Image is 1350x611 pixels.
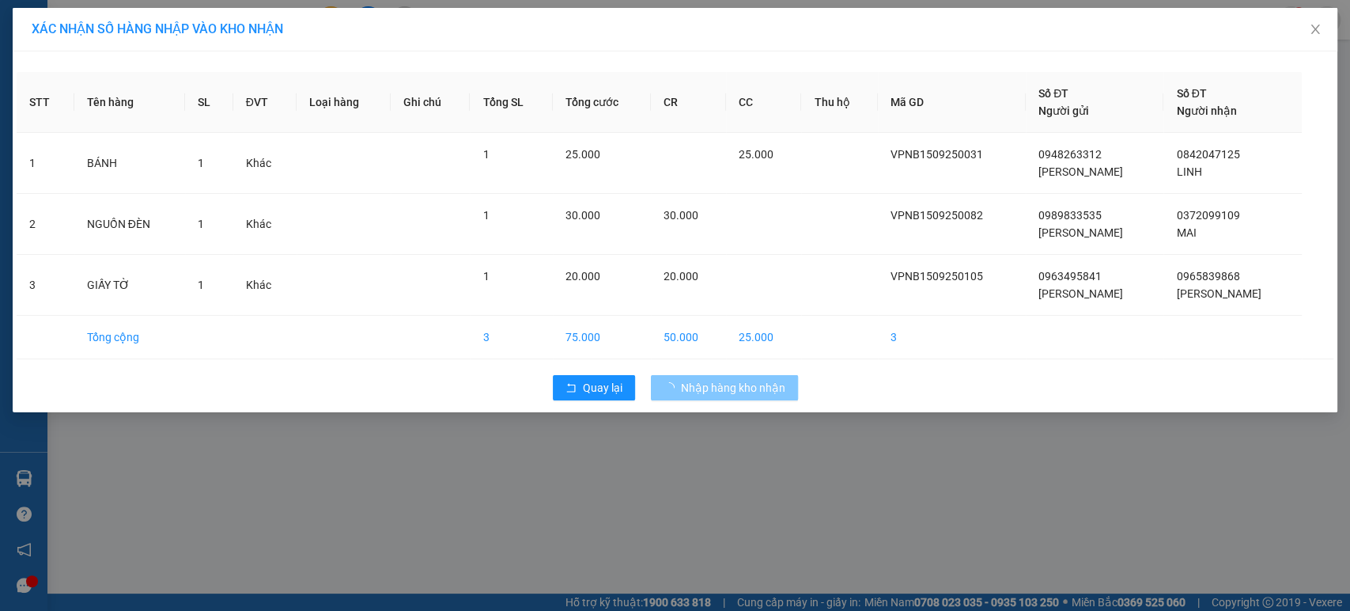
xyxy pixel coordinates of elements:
td: 75.000 [553,316,651,359]
th: Ghi chú [391,72,470,133]
span: 0965839868 [1176,270,1239,283]
th: SL [185,72,233,133]
span: 1 [482,148,489,161]
span: [PERSON_NAME] [1176,287,1261,300]
span: VPNB1509250082 [891,209,983,222]
span: 0989833535 [1038,209,1102,222]
td: 3 [470,316,552,359]
span: Số ĐT [1176,87,1206,100]
span: Nhập hàng kho nhận [681,379,785,397]
th: Tên hàng [74,72,186,133]
span: Người gửi [1038,104,1089,117]
button: rollbackQuay lại [553,375,635,400]
td: Khác [233,255,297,316]
th: Loại hàng [297,72,391,133]
th: CC [726,72,801,133]
span: 30.000 [565,209,600,222]
span: Quay lại [583,379,622,397]
th: STT [17,72,74,133]
span: LINH [1176,165,1201,178]
td: Khác [233,133,297,194]
span: 30.000 [664,209,698,222]
td: 1 [17,133,74,194]
span: 25.000 [565,148,600,161]
button: Close [1293,8,1337,52]
td: BÁNH [74,133,186,194]
span: MAI [1176,226,1196,239]
span: 1 [198,279,204,291]
th: Thu hộ [801,72,878,133]
span: 0842047125 [1176,148,1239,161]
td: Tổng cộng [74,316,186,359]
span: 0372099109 [1176,209,1239,222]
span: Người nhận [1176,104,1236,117]
span: [PERSON_NAME] [1038,165,1123,178]
span: VPNB1509250105 [891,270,983,283]
th: Tổng SL [470,72,552,133]
td: 2 [17,194,74,255]
span: 20.000 [664,270,698,283]
span: 0948263312 [1038,148,1102,161]
span: 20.000 [565,270,600,283]
span: close [1309,23,1322,36]
span: 25.000 [739,148,773,161]
td: 25.000 [726,316,801,359]
th: CR [651,72,726,133]
span: 0963495841 [1038,270,1102,283]
th: ĐVT [233,72,297,133]
span: 1 [482,270,489,283]
th: Mã GD [878,72,1026,133]
th: Tổng cước [553,72,651,133]
td: 3 [878,316,1026,359]
td: Khác [233,194,297,255]
span: XÁC NHẬN SỐ HÀNG NHẬP VÀO KHO NHẬN [32,21,283,36]
span: rollback [565,382,577,395]
td: 50.000 [651,316,726,359]
span: 1 [198,157,204,169]
span: 1 [198,218,204,230]
span: 1 [482,209,489,222]
td: GIẤY TỜ [74,255,186,316]
span: [PERSON_NAME] [1038,287,1123,300]
button: Nhập hàng kho nhận [651,375,798,400]
span: [PERSON_NAME] [1038,226,1123,239]
span: VPNB1509250031 [891,148,983,161]
span: loading [664,382,681,393]
td: 3 [17,255,74,316]
td: NGUỒN ĐÈN [74,194,186,255]
span: Số ĐT [1038,87,1068,100]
